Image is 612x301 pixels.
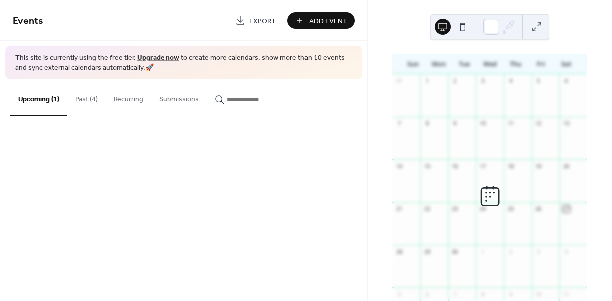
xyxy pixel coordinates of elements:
div: 30 [451,248,459,255]
div: 4 [507,77,514,85]
div: 10 [479,120,486,127]
div: 13 [562,120,570,127]
div: 17 [479,162,486,170]
div: 5 [395,290,403,298]
div: 9 [507,290,514,298]
div: 16 [451,162,459,170]
a: Upgrade now [137,51,179,65]
div: 25 [507,205,514,213]
div: 9 [451,120,459,127]
div: 28 [395,248,403,255]
span: This site is currently using the free tier. to create more calendars, show more than 10 events an... [15,53,352,73]
div: 15 [423,162,431,170]
div: 11 [507,120,514,127]
div: 7 [451,290,459,298]
div: 6 [562,77,570,85]
div: 20 [562,162,570,170]
span: Events [13,11,43,31]
button: Recurring [106,79,151,115]
div: 29 [423,248,431,255]
div: Wed [477,54,503,74]
div: 3 [479,77,486,85]
button: Past (4) [67,79,106,115]
div: Thu [503,54,528,74]
div: 2 [451,77,459,85]
div: 11 [562,290,570,298]
div: 10 [535,290,542,298]
div: 19 [535,162,542,170]
div: 21 [395,205,403,213]
div: 22 [423,205,431,213]
div: Fri [528,54,554,74]
div: 31 [395,77,403,85]
div: 23 [451,205,459,213]
div: 7 [395,120,403,127]
div: 4 [562,248,570,255]
div: 1 [423,77,431,85]
div: 26 [535,205,542,213]
a: Export [228,12,283,29]
div: 14 [395,162,403,170]
div: 1 [479,248,486,255]
button: Add Event [287,12,355,29]
div: 18 [507,162,514,170]
div: 2 [507,248,514,255]
div: Mon [426,54,451,74]
span: Export [249,16,276,26]
div: 3 [535,248,542,255]
div: 12 [535,120,542,127]
div: 8 [423,120,431,127]
div: Tue [451,54,477,74]
div: Sat [554,54,579,74]
div: 8 [479,290,486,298]
div: Sun [400,54,426,74]
div: 6 [423,290,431,298]
div: 24 [479,205,486,213]
div: 5 [535,77,542,85]
div: 27 [562,205,570,213]
button: Submissions [151,79,207,115]
button: Upcoming (1) [10,79,67,116]
span: Add Event [309,16,347,26]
